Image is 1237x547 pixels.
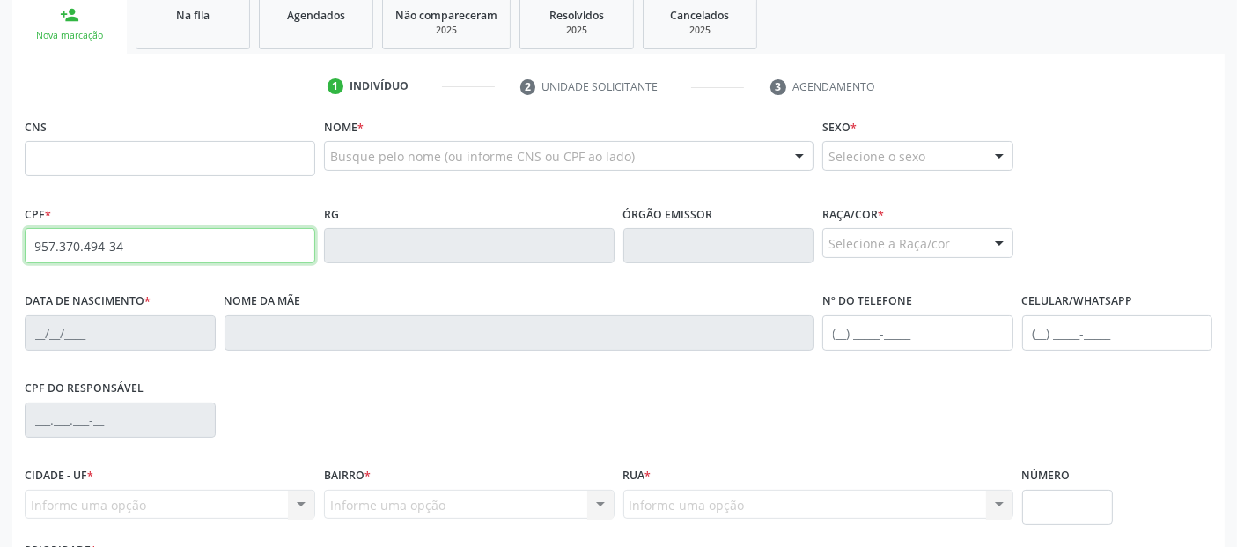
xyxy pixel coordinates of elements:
div: 2025 [533,24,621,37]
span: Não compareceram [395,8,497,23]
label: Bairro [324,462,371,490]
div: 2025 [395,24,497,37]
label: Nº do Telefone [822,288,912,315]
span: Na fila [176,8,210,23]
div: Indivíduo [350,78,409,94]
input: (__) _____-_____ [1022,315,1213,351]
span: Busque pelo nome (ou informe CNS ou CPF ao lado) [330,147,635,166]
label: CNS [25,114,47,141]
span: Selecione o sexo [828,147,925,166]
label: Data de nascimento [25,288,151,315]
label: Nome [324,114,364,141]
span: Resolvidos [549,8,604,23]
label: CPF do responsável [25,375,144,403]
div: 2025 [656,24,744,37]
label: CPF [25,201,51,228]
label: Nome da mãe [225,288,301,315]
div: 1 [328,78,343,94]
span: Cancelados [671,8,730,23]
label: Cidade - UF [25,462,93,490]
label: Número [1022,462,1071,490]
label: Rua [623,462,652,490]
label: Órgão emissor [623,201,713,228]
span: Selecione a Raça/cor [828,234,950,253]
label: Raça/cor [822,201,884,228]
label: RG [324,201,339,228]
input: (__) _____-_____ [822,315,1013,351]
input: ___.___.___-__ [25,403,216,438]
span: Agendados [287,8,345,23]
div: Nova marcação [25,29,114,42]
label: Sexo [822,114,857,141]
label: Celular/WhatsApp [1022,288,1133,315]
input: __/__/____ [25,315,216,351]
div: person_add [60,5,79,25]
